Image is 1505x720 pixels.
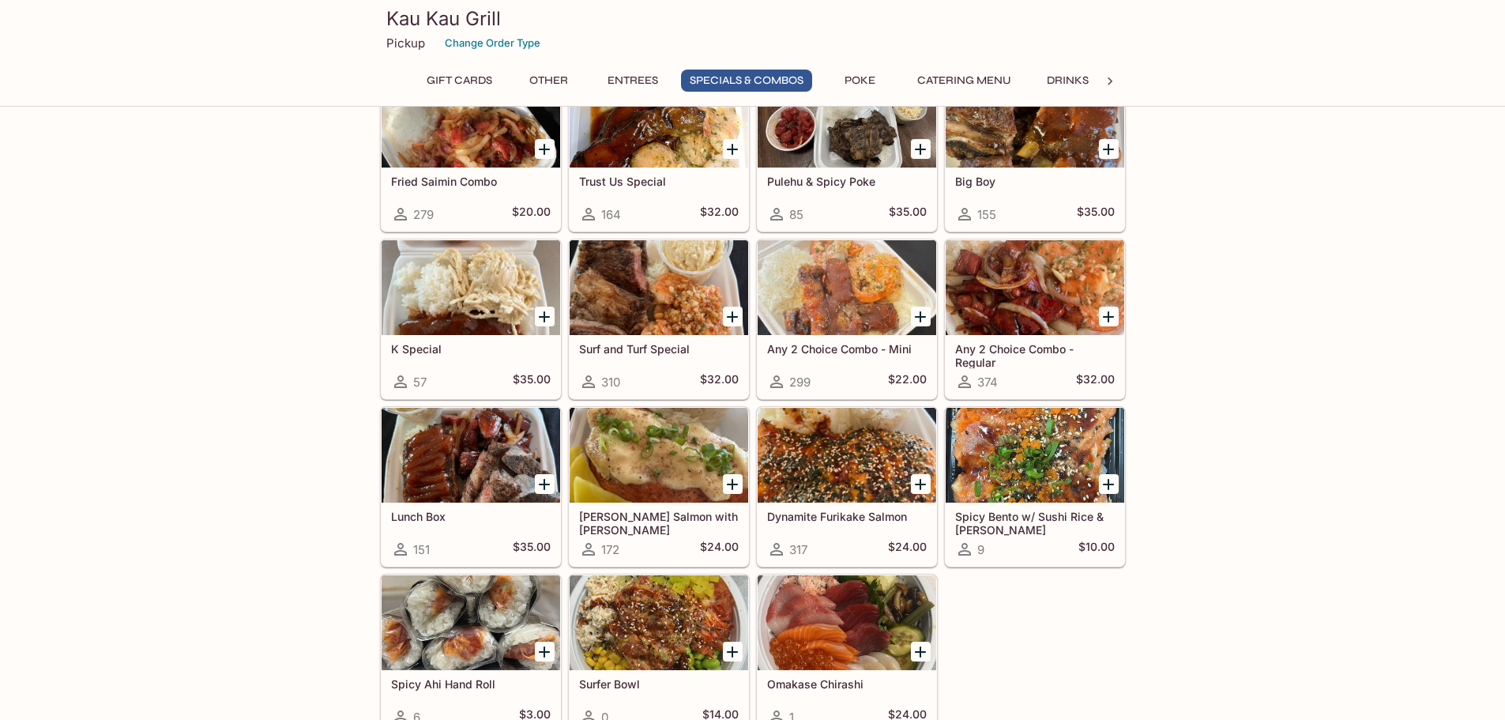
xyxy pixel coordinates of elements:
[514,70,585,92] button: Other
[946,408,1124,503] div: Spicy Bento w/ Sushi Rice & Nori
[569,407,749,567] a: [PERSON_NAME] Salmon with [PERSON_NAME]172$24.00
[601,375,620,390] span: 310
[1033,70,1104,92] button: Drinks
[1077,205,1115,224] h5: $35.00
[955,510,1115,536] h5: Spicy Bento w/ Sushi Rice & [PERSON_NAME]
[597,70,668,92] button: Entrees
[1078,540,1115,559] h5: $10.00
[888,540,927,559] h5: $24.00
[570,408,748,503] div: Ora King Salmon with Aburi Garlic Mayo
[391,510,551,523] h5: Lunch Box
[767,510,927,523] h5: Dynamite Furikake Salmon
[569,239,749,399] a: Surf and Turf Special310$32.00
[382,575,560,670] div: Spicy Ahi Hand Roll
[513,540,551,559] h5: $35.00
[382,240,560,335] div: K Special
[946,240,1124,335] div: Any 2 Choice Combo - Regular
[889,205,927,224] h5: $35.00
[391,175,551,188] h5: Fried Saimin Combo
[955,175,1115,188] h5: Big Boy
[789,207,803,222] span: 85
[535,307,555,326] button: Add K Special
[767,342,927,356] h5: Any 2 Choice Combo - Mini
[757,72,937,232] a: Pulehu & Spicy Poke85$35.00
[911,642,931,662] button: Add Omakase Chirashi
[757,407,937,567] a: Dynamite Furikake Salmon317$24.00
[535,139,555,159] button: Add Fried Saimin Combo
[909,70,1020,92] button: Catering Menu
[758,240,936,335] div: Any 2 Choice Combo - Mini
[723,307,743,326] button: Add Surf and Turf Special
[911,307,931,326] button: Add Any 2 Choice Combo - Mini
[535,474,555,494] button: Add Lunch Box
[579,677,739,691] h5: Surfer Bowl
[945,239,1125,399] a: Any 2 Choice Combo - Regular374$32.00
[601,542,619,557] span: 172
[1099,307,1119,326] button: Add Any 2 Choice Combo - Regular
[723,642,743,662] button: Add Surfer Bowl
[977,542,984,557] span: 9
[758,73,936,168] div: Pulehu & Spicy Poke
[579,342,739,356] h5: Surf and Turf Special
[418,70,501,92] button: Gift Cards
[413,375,427,390] span: 57
[513,372,551,391] h5: $35.00
[570,73,748,168] div: Trust Us Special
[512,205,551,224] h5: $20.00
[789,375,811,390] span: 299
[382,73,560,168] div: Fried Saimin Combo
[700,205,739,224] h5: $32.00
[570,240,748,335] div: Surf and Turf Special
[758,408,936,503] div: Dynamite Furikake Salmon
[1099,139,1119,159] button: Add Big Boy
[601,207,621,222] span: 164
[438,31,547,55] button: Change Order Type
[723,474,743,494] button: Add Ora King Salmon with Aburi Garlic Mayo
[1076,372,1115,391] h5: $32.00
[413,542,430,557] span: 151
[579,175,739,188] h5: Trust Us Special
[700,540,739,559] h5: $24.00
[945,72,1125,232] a: Big Boy155$35.00
[767,677,927,691] h5: Omakase Chirashi
[1099,474,1119,494] button: Add Spicy Bento w/ Sushi Rice & Nori
[382,408,560,503] div: Lunch Box
[977,207,996,222] span: 155
[386,36,425,51] p: Pickup
[569,72,749,232] a: Trust Us Special164$32.00
[911,474,931,494] button: Add Dynamite Furikake Salmon
[757,239,937,399] a: Any 2 Choice Combo - Mini299$22.00
[946,73,1124,168] div: Big Boy
[723,139,743,159] button: Add Trust Us Special
[911,139,931,159] button: Add Pulehu & Spicy Poke
[955,342,1115,368] h5: Any 2 Choice Combo - Regular
[381,239,561,399] a: K Special57$35.00
[789,542,807,557] span: 317
[570,575,748,670] div: Surfer Bowl
[767,175,927,188] h5: Pulehu & Spicy Poke
[381,407,561,567] a: Lunch Box151$35.00
[381,72,561,232] a: Fried Saimin Combo279$20.00
[888,372,927,391] h5: $22.00
[700,372,739,391] h5: $32.00
[758,575,936,670] div: Omakase Chirashi
[945,407,1125,567] a: Spicy Bento w/ Sushi Rice & [PERSON_NAME]9$10.00
[579,510,739,536] h5: [PERSON_NAME] Salmon with [PERSON_NAME]
[413,207,434,222] span: 279
[391,342,551,356] h5: K Special
[535,642,555,662] button: Add Spicy Ahi Hand Roll
[825,70,896,92] button: Poke
[977,375,998,390] span: 374
[386,6,1119,31] h3: Kau Kau Grill
[391,677,551,691] h5: Spicy Ahi Hand Roll
[681,70,812,92] button: Specials & Combos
